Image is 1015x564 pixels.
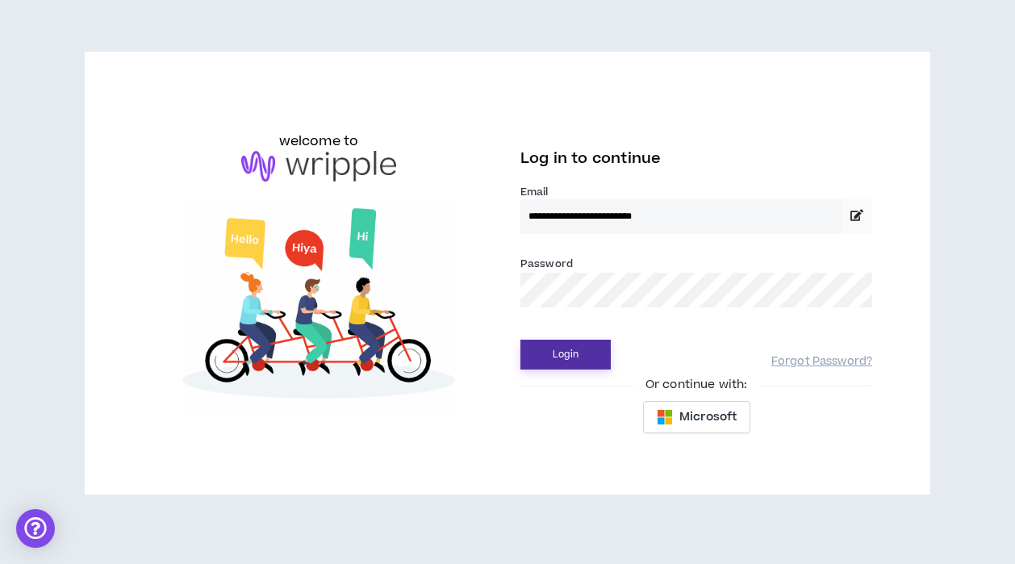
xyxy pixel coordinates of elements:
span: Microsoft [679,408,737,426]
button: Microsoft [643,401,750,433]
h6: welcome to [279,132,359,151]
a: Forgot Password? [771,354,872,370]
label: Password [520,257,573,271]
span: Or continue with: [634,376,758,394]
img: Welcome to Wripple [143,198,495,415]
button: Login [520,340,611,370]
label: Email [520,185,872,199]
span: Log in to continue [520,148,661,169]
img: logo-brand.png [241,151,396,182]
div: Open Intercom Messenger [16,509,55,548]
